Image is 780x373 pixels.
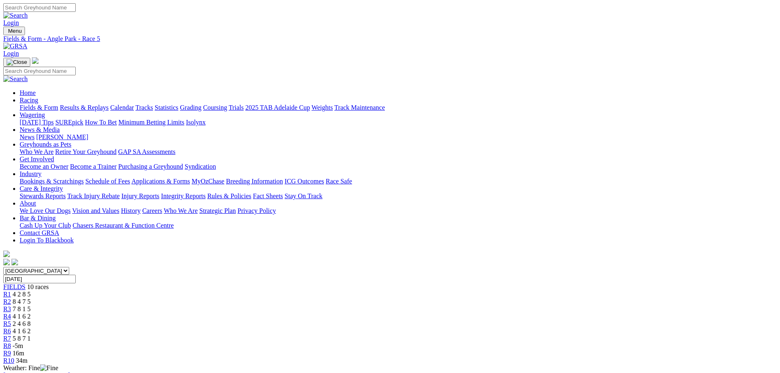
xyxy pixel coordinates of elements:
button: Toggle navigation [3,58,30,67]
img: logo-grsa-white.png [3,251,10,257]
div: News & Media [20,133,777,141]
a: Statistics [155,104,179,111]
span: 4 1 6 2 [13,328,31,335]
div: Bar & Dining [20,222,777,229]
a: Who We Are [164,207,198,214]
div: About [20,207,777,215]
a: Syndication [185,163,216,170]
a: Fact Sheets [253,192,283,199]
a: Retire Your Greyhound [55,148,117,155]
a: Isolynx [186,119,206,126]
a: Stewards Reports [20,192,66,199]
a: Bar & Dining [20,215,56,222]
a: Cash Up Your Club [20,222,71,229]
a: Track Injury Rebate [67,192,120,199]
a: Results & Replays [60,104,109,111]
a: [PERSON_NAME] [36,133,88,140]
span: Menu [8,28,22,34]
a: Contact GRSA [20,229,59,236]
a: Integrity Reports [161,192,206,199]
a: Vision and Values [72,207,119,214]
a: Rules & Policies [207,192,251,199]
a: Purchasing a Greyhound [118,163,183,170]
div: Get Involved [20,163,777,170]
a: History [121,207,140,214]
a: Wagering [20,111,45,118]
a: Home [20,89,36,96]
a: Greyhounds as Pets [20,141,71,148]
img: logo-grsa-white.png [32,57,38,64]
a: Login [3,50,19,57]
span: 4 1 6 2 [13,313,31,320]
span: 2 4 6 8 [13,320,31,327]
span: Weather: Fine [3,364,58,371]
a: [DATE] Tips [20,119,54,126]
a: R9 [3,350,11,357]
img: Search [3,12,28,19]
a: Fields & Form - Angle Park - Race 5 [3,35,777,43]
a: Injury Reports [121,192,159,199]
a: R7 [3,335,11,342]
a: GAP SA Assessments [118,148,176,155]
a: Who We Are [20,148,54,155]
a: Breeding Information [226,178,283,185]
a: MyOzChase [192,178,224,185]
a: Privacy Policy [237,207,276,214]
span: 34m [16,357,27,364]
a: Stay On Track [285,192,322,199]
span: 8 4 7 5 [13,298,31,305]
a: Calendar [110,104,134,111]
span: 7 8 1 5 [13,305,31,312]
img: facebook.svg [3,259,10,265]
img: Close [7,59,27,66]
a: Weights [312,104,333,111]
img: Fine [40,364,58,372]
a: R1 [3,291,11,298]
a: Login To Blackbook [20,237,74,244]
span: -5m [13,342,23,349]
a: Care & Integrity [20,185,63,192]
a: Industry [20,170,41,177]
a: Schedule of Fees [85,178,130,185]
input: Search [3,3,76,12]
span: R8 [3,342,11,349]
div: Greyhounds as Pets [20,148,777,156]
a: Tracks [136,104,153,111]
a: Get Involved [20,156,54,163]
a: About [20,200,36,207]
a: Coursing [203,104,227,111]
input: Search [3,67,76,75]
a: Fields & Form [20,104,58,111]
a: Applications & Forms [131,178,190,185]
img: twitter.svg [11,259,18,265]
a: R10 [3,357,14,364]
a: Track Maintenance [335,104,385,111]
a: R4 [3,313,11,320]
a: We Love Our Dogs [20,207,70,214]
a: Racing [20,97,38,104]
a: R2 [3,298,11,305]
a: Become a Trainer [70,163,117,170]
input: Select date [3,275,76,283]
div: Industry [20,178,777,185]
span: 10 races [27,283,49,290]
span: 16m [13,350,24,357]
a: Strategic Plan [199,207,236,214]
div: Racing [20,104,777,111]
a: Careers [142,207,162,214]
a: R5 [3,320,11,327]
a: Chasers Restaurant & Function Centre [72,222,174,229]
a: News [20,133,34,140]
a: Bookings & Scratchings [20,178,84,185]
span: 4 2 8 5 [13,291,31,298]
div: Care & Integrity [20,192,777,200]
a: R6 [3,328,11,335]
